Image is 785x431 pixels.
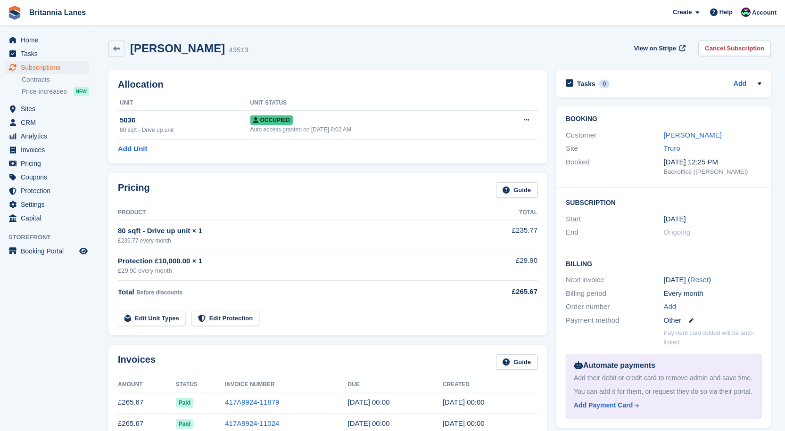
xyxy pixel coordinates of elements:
a: Guide [496,182,537,198]
div: Order number [566,301,664,312]
a: 417A9924-11024 [225,419,279,427]
span: Coupons [21,171,77,184]
th: Total [473,205,537,220]
span: Sites [21,102,77,115]
span: Paid [176,398,193,407]
a: Guide [496,354,537,370]
h2: Invoices [118,354,156,370]
a: menu [5,211,89,225]
div: 43513 [229,45,248,56]
div: Booked [566,157,664,177]
span: Capital [21,211,77,225]
span: Subscriptions [21,61,77,74]
div: [DATE] ( ) [664,275,762,285]
h2: Subscription [566,197,761,207]
a: menu [5,33,89,47]
div: Auto access granted on [DATE] 6:02 AM [250,125,491,134]
span: Help [719,8,733,17]
span: Home [21,33,77,47]
img: Kirsty Miles [741,8,751,17]
div: Protection £10,000.00 × 1 [118,256,473,267]
h2: Tasks [577,80,595,88]
span: Settings [21,198,77,211]
div: Other [664,315,762,326]
div: Site [566,143,664,154]
h2: Booking [566,115,761,123]
a: menu [5,198,89,211]
a: View on Stripe [630,41,687,56]
span: Storefront [8,233,94,242]
div: Billing period [566,288,664,299]
td: £265.67 [118,392,176,413]
div: 0 [599,80,610,88]
a: menu [5,102,89,115]
span: Total [118,288,134,296]
p: Payment card added will be auto-linked [664,328,762,347]
a: Add [664,301,677,312]
div: £265.67 [473,286,537,297]
td: £29.90 [473,250,537,281]
a: Preview store [78,245,89,257]
div: NEW [74,87,89,96]
span: Analytics [21,130,77,143]
span: Create [673,8,692,17]
a: Edit Protection [191,311,259,326]
span: Booking Portal [21,244,77,258]
time: 2025-09-30 23:00:28 UTC [443,398,485,406]
h2: Billing [566,259,761,268]
span: Price increases [22,87,67,96]
div: Customer [566,130,664,141]
h2: [PERSON_NAME] [130,42,225,55]
th: Unit Status [250,96,491,111]
span: Ongoing [664,228,691,236]
a: Britannia Lanes [25,5,90,20]
a: menu [5,61,89,74]
time: 2025-10-01 23:00:00 UTC [348,398,390,406]
span: View on Stripe [634,44,676,53]
div: Automate payments [574,360,753,371]
a: menu [5,143,89,156]
a: menu [5,130,89,143]
a: menu [5,116,89,129]
th: Invoice Number [225,377,347,392]
div: Backoffice ([PERSON_NAME]) [664,167,762,177]
a: menu [5,171,89,184]
a: Reset [690,276,709,284]
time: 2025-08-31 23:00:00 UTC [348,419,390,427]
div: 80 sqft - Drive up unit × 1 [118,226,473,236]
td: £235.77 [473,220,537,250]
div: Payment method [566,315,664,326]
a: 417A9924-11879 [225,398,279,406]
a: [PERSON_NAME] [664,131,722,139]
a: menu [5,184,89,197]
div: [DATE] 12:25 PM [664,157,762,168]
a: Cancel Subscription [698,41,771,56]
time: 2024-06-30 23:00:00 UTC [664,214,686,225]
th: Due [348,377,443,392]
a: Price increases NEW [22,86,89,97]
div: £235.77 every month [118,236,473,245]
th: Created [443,377,537,392]
a: menu [5,244,89,258]
span: Pricing [21,157,77,170]
div: End [566,227,664,238]
div: You can add it for them, or request they do so via their portal. [574,387,753,397]
th: Status [176,377,225,392]
h2: Allocation [118,79,537,90]
span: Paid [176,419,193,429]
div: Add their debit or credit card to remove admin and save time. [574,373,753,383]
div: 80 sqft - Drive up unit [120,126,250,134]
div: Start [566,214,664,225]
a: Truro [664,144,680,152]
div: 5036 [120,115,250,126]
img: stora-icon-8386f47178a22dfd0bd8f6a31ec36ba5ce8667c1dd55bd0f319d3a0aa187defe.svg [8,6,22,20]
span: Before discounts [136,289,182,296]
th: Product [118,205,473,220]
a: menu [5,47,89,60]
a: menu [5,157,89,170]
th: Amount [118,377,176,392]
th: Unit [118,96,250,111]
span: Account [752,8,777,17]
span: Occupied [250,115,293,125]
span: Tasks [21,47,77,60]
